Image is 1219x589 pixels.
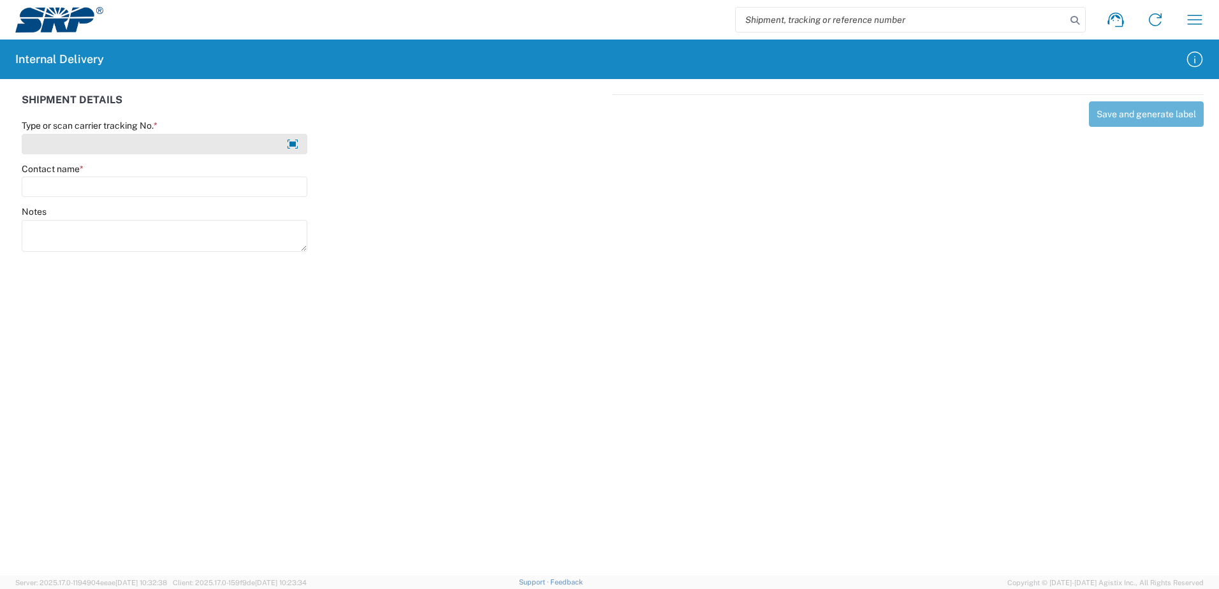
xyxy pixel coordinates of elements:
[255,579,307,586] span: [DATE] 10:23:34
[15,52,104,67] h2: Internal Delivery
[22,163,84,175] label: Contact name
[22,120,157,131] label: Type or scan carrier tracking No.
[1007,577,1204,588] span: Copyright © [DATE]-[DATE] Agistix Inc., All Rights Reserved
[736,8,1066,32] input: Shipment, tracking or reference number
[519,578,551,586] a: Support
[22,94,606,120] div: SHIPMENT DETAILS
[22,206,47,217] label: Notes
[15,7,103,33] img: srp
[173,579,307,586] span: Client: 2025.17.0-159f9de
[550,578,583,586] a: Feedback
[15,579,167,586] span: Server: 2025.17.0-1194904eeae
[115,579,167,586] span: [DATE] 10:32:38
